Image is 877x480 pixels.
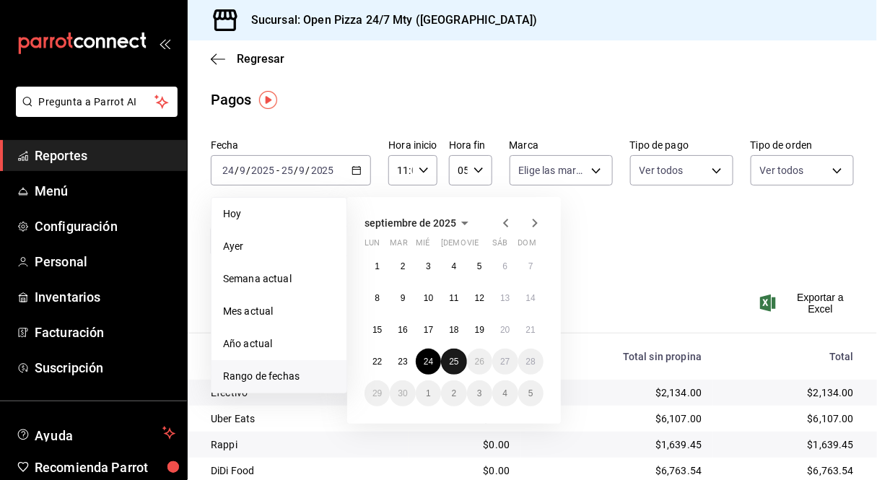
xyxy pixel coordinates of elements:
[416,349,441,375] button: 24 de septiembre de 2025
[416,285,441,311] button: 10 de septiembre de 2025
[452,388,457,398] abbr: 2 de octubre de 2025
[223,369,335,384] span: Rango de fechas
[239,165,246,176] input: --
[299,165,306,176] input: --
[502,388,507,398] abbr: 4 de octubre de 2025
[449,325,458,335] abbr: 18 de septiembre de 2025
[375,261,380,271] abbr: 1 de septiembre de 2025
[441,253,466,279] button: 4 de septiembre de 2025
[365,380,390,406] button: 29 de septiembre de 2025
[375,293,380,303] abbr: 8 de septiembre de 2025
[390,253,415,279] button: 2 de septiembre de 2025
[449,357,458,367] abbr: 25 de septiembre de 2025
[259,91,277,109] button: Tooltip marker
[35,358,175,378] span: Suscripción
[390,349,415,375] button: 23 de septiembre de 2025
[475,293,484,303] abbr: 12 de septiembre de 2025
[467,253,492,279] button: 5 de septiembre de 2025
[281,165,294,176] input: --
[35,458,175,477] span: Recomienda Parrot
[526,357,536,367] abbr: 28 de septiembre de 2025
[467,238,479,253] abbr: viernes
[35,424,157,442] span: Ayuda
[441,317,466,343] button: 18 de septiembre de 2025
[518,238,536,253] abbr: domingo
[416,238,429,253] abbr: miércoles
[420,463,510,478] div: $0.00
[223,271,335,287] span: Semana actual
[441,285,466,311] button: 11 de septiembre de 2025
[467,317,492,343] button: 19 de septiembre de 2025
[492,317,518,343] button: 20 de septiembre de 2025
[492,253,518,279] button: 6 de septiembre de 2025
[526,325,536,335] abbr: 21 de septiembre de 2025
[441,380,466,406] button: 2 de octubre de 2025
[467,380,492,406] button: 3 de octubre de 2025
[372,388,382,398] abbr: 29 de septiembre de 2025
[424,325,433,335] abbr: 17 de septiembre de 2025
[240,12,537,29] h3: Sucursal: Open Pizza 24/7 Mty ([GEOGRAPHIC_DATA])
[390,317,415,343] button: 16 de septiembre de 2025
[211,463,397,478] div: DiDi Food
[10,105,178,120] a: Pregunta a Parrot AI
[426,261,431,271] abbr: 3 de septiembre de 2025
[388,141,437,151] label: Hora inicio
[416,253,441,279] button: 3 de septiembre de 2025
[725,385,854,400] div: $2,134.00
[222,165,235,176] input: --
[211,52,284,66] button: Regresar
[519,163,586,178] span: Elige las marcas
[475,325,484,335] abbr: 19 de septiembre de 2025
[533,411,702,426] div: $6,107.00
[518,285,544,311] button: 14 de septiembre de 2025
[365,253,390,279] button: 1 de septiembre de 2025
[467,349,492,375] button: 26 de septiembre de 2025
[640,163,684,178] span: Ver todos
[760,163,804,178] span: Ver todos
[401,261,406,271] abbr: 2 de septiembre de 2025
[211,437,397,452] div: Rappi
[35,217,175,236] span: Configuración
[725,411,854,426] div: $6,107.00
[398,357,407,367] abbr: 23 de septiembre de 2025
[725,437,854,452] div: $1,639.45
[452,261,457,271] abbr: 4 de septiembre de 2025
[441,238,526,253] abbr: jueves
[306,165,310,176] span: /
[518,380,544,406] button: 5 de octubre de 2025
[420,437,510,452] div: $0.00
[390,285,415,311] button: 9 de septiembre de 2025
[365,285,390,311] button: 8 de septiembre de 2025
[223,336,335,352] span: Año actual
[390,238,407,253] abbr: martes
[502,261,507,271] abbr: 6 de septiembre de 2025
[39,95,155,110] span: Pregunta a Parrot AI
[533,463,702,478] div: $6,763.54
[390,380,415,406] button: 30 de septiembre de 2025
[441,349,466,375] button: 25 de septiembre de 2025
[533,385,702,400] div: $2,134.00
[416,380,441,406] button: 1 de octubre de 2025
[630,141,733,151] label: Tipo de pago
[223,239,335,254] span: Ayer
[492,380,518,406] button: 4 de octubre de 2025
[365,238,380,253] abbr: lunes
[725,463,854,478] div: $6,763.54
[518,253,544,279] button: 7 de septiembre de 2025
[372,357,382,367] abbr: 22 de septiembre de 2025
[372,325,382,335] abbr: 15 de septiembre de 2025
[237,52,284,66] span: Regresar
[35,287,175,307] span: Inventarios
[518,317,544,343] button: 21 de septiembre de 2025
[250,165,275,176] input: ----
[211,411,397,426] div: Uber Eats
[401,293,406,303] abbr: 9 de septiembre de 2025
[500,325,510,335] abbr: 20 de septiembre de 2025
[35,181,175,201] span: Menú
[477,261,482,271] abbr: 5 de septiembre de 2025
[416,317,441,343] button: 17 de septiembre de 2025
[365,214,474,232] button: septiembre de 2025
[310,165,335,176] input: ----
[211,141,371,151] label: Fecha
[492,238,507,253] abbr: sábado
